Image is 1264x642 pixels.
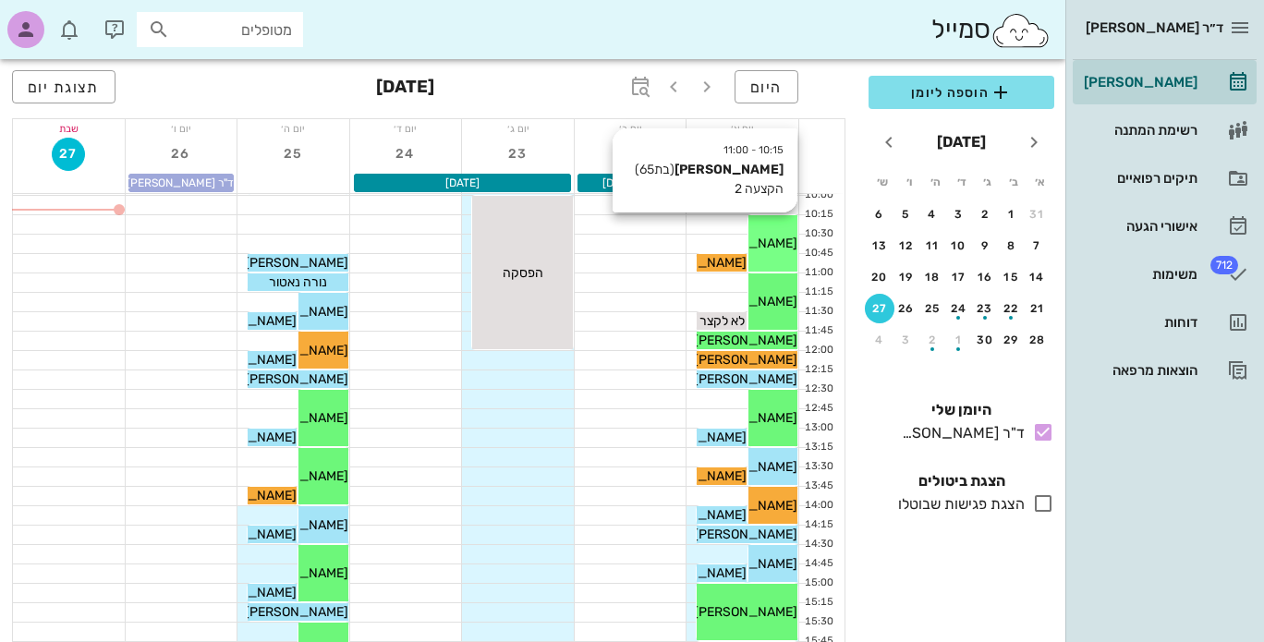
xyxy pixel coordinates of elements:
div: 13:45 [799,478,837,494]
button: היום [735,70,798,103]
button: 25 [276,138,310,171]
div: 12:00 [799,343,837,358]
div: 31 [1023,208,1052,221]
div: יום ג׳ [462,119,574,138]
a: [PERSON_NAME] [1073,60,1257,104]
span: 26 [164,146,198,162]
div: 11 [918,239,947,252]
div: 13:30 [799,459,837,475]
button: 24 [944,294,974,323]
div: 10:45 [799,246,837,261]
div: 29 [997,333,1027,346]
button: 14 [1023,262,1052,292]
button: 23 [970,294,1000,323]
h3: [DATE] [376,70,434,107]
span: לא לקצר [699,313,745,329]
div: 3 [892,333,921,346]
div: 14:45 [799,556,837,572]
button: 25 [918,294,947,323]
button: חודש שעבר [1017,126,1051,159]
th: ו׳ [896,166,920,198]
button: 9 [970,231,1000,260]
div: 14:30 [799,537,837,552]
div: 18 [918,271,947,284]
div: 24 [944,302,974,315]
div: רשימת המתנה [1080,123,1197,138]
div: יום ד׳ [350,119,462,138]
div: 19 [892,271,921,284]
div: 3 [944,208,974,221]
button: חודש הבא [872,126,905,159]
div: יום ו׳ [126,119,237,138]
div: 1 [997,208,1027,221]
div: 15:00 [799,575,837,591]
div: 10:30 [799,226,837,242]
button: 29 [997,325,1027,355]
div: 28 [1023,333,1052,346]
div: דוחות [1080,315,1197,330]
th: א׳ [1028,166,1052,198]
div: 6 [865,208,894,221]
th: ה׳ [923,166,947,198]
div: משימות [1080,267,1197,282]
th: ש׳ [870,166,894,198]
span: [PERSON_NAME] [245,371,348,387]
button: 23 [502,138,535,171]
div: תיקים רפואיים [1080,171,1197,186]
div: 26 [892,302,921,315]
button: 28 [1023,325,1052,355]
button: 18 [918,262,947,292]
th: ד׳ [949,166,973,198]
div: 10:00 [799,188,837,203]
div: 21 [1023,302,1052,315]
a: תיקים רפואיים [1073,156,1257,200]
div: 13 [865,239,894,252]
div: שבת [13,119,125,138]
div: יום א׳ [687,119,798,138]
span: 23 [502,146,535,162]
div: 4 [918,208,947,221]
div: 8 [997,239,1027,252]
button: 1 [997,200,1027,229]
a: תגמשימות [1073,252,1257,297]
span: [PERSON_NAME] [694,604,797,620]
div: 5 [892,208,921,221]
button: 26 [892,294,921,323]
th: ב׳ [1002,166,1026,198]
div: 15:30 [799,614,837,630]
button: 24 [389,138,422,171]
span: הפסקה [503,265,543,281]
div: 11:30 [799,304,837,320]
h4: הצגת ביטולים [869,470,1054,492]
div: 14:15 [799,517,837,533]
div: יום ה׳ [237,119,349,138]
div: יום ב׳ [575,119,687,138]
div: 2 [970,208,1000,221]
h4: היומן שלי [869,399,1054,421]
button: 4 [865,325,894,355]
button: 12 [892,231,921,260]
span: היום [750,79,783,96]
button: [DATE] [930,124,993,161]
div: 11:00 [799,265,837,281]
button: 13 [865,231,894,260]
div: אישורי הגעה [1080,219,1197,234]
div: 12:15 [799,362,837,378]
span: [PERSON_NAME] [245,255,348,271]
div: 23 [970,302,1000,315]
div: 10 [944,239,974,252]
span: נורה נאטור [269,274,327,290]
button: 20 [865,262,894,292]
div: 22 [997,302,1027,315]
div: 10:15 [799,207,837,223]
span: 27 [53,146,84,162]
span: תג [55,15,66,26]
button: 6 [865,200,894,229]
span: [PERSON_NAME] [694,333,797,348]
button: 8 [997,231,1027,260]
button: 31 [1023,200,1052,229]
div: 20 [865,271,894,284]
span: [PERSON_NAME] [245,604,348,620]
span: ד״ר [PERSON_NAME] [1086,19,1223,36]
button: 7 [1023,231,1052,260]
